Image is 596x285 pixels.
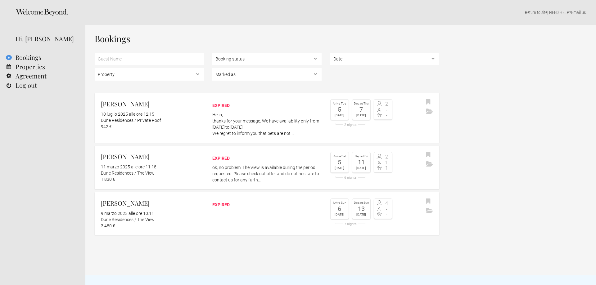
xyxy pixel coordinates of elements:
select: , , [212,53,322,65]
a: [PERSON_NAME] 9 marzo 2025 alle ore 10:11 Dune Residences / The View 3.480 € expired Arrive Sun 6... [95,192,439,235]
div: Arrive Sat [332,154,347,159]
p: ok, no problem! The View is available during the period requested. Please check out offer and do ... [212,164,322,183]
span: 1 [383,160,391,165]
div: expired [212,102,322,109]
div: 5 [332,159,347,165]
div: 7 [354,106,369,113]
div: [DATE] [354,165,369,171]
h2: [PERSON_NAME] [101,152,204,161]
div: [DATE] [332,165,347,171]
span: - [383,212,391,217]
flynt-date-display: 11 marzo 2025 alle ore 11:18 [101,164,156,169]
button: Archive [424,107,435,116]
div: [DATE] [332,212,347,217]
h1: Bookings [95,34,439,43]
div: [DATE] [354,212,369,217]
span: 2 [383,102,391,107]
h2: [PERSON_NAME] [101,99,204,109]
span: - [383,207,391,212]
flynt-notification-badge: 6 [6,55,12,60]
div: expired [212,155,322,161]
a: [PERSON_NAME] 11 marzo 2025 alle ore 11:18 Dune Residences / The View 1.830 € expired ok, no prob... [95,146,439,189]
span: - [383,108,391,113]
span: 2 [383,154,391,159]
div: 2 nights [330,123,371,127]
div: 11 [354,159,369,165]
flynt-date-display: 9 marzo 2025 alle ore 10:11 [101,211,154,216]
div: [DATE] [354,113,369,118]
span: 1 [383,166,391,171]
div: Dune Residences / The View [101,170,204,176]
flynt-currency: 3.480 € [101,223,115,228]
a: Email us [571,10,586,15]
div: [DATE] [332,113,347,118]
h2: [PERSON_NAME] [101,198,204,208]
div: Depart Sun [354,200,369,206]
p: Hello, thanks for your message. We have availability only from [DATE] to [DATE]. We regret to inf... [212,112,322,136]
span: 4 [383,201,391,206]
input: Guest Name [95,53,204,65]
a: Return to site [525,10,547,15]
select: , , , [212,68,322,81]
button: Bookmark [424,98,432,107]
flynt-currency: 1.830 € [101,177,115,182]
div: Dune Residences / The View [101,216,204,223]
div: Depart Thu [354,101,369,106]
p: | NEED HELP? . [95,9,587,16]
div: expired [212,202,322,208]
flynt-currency: 942 € [101,124,112,129]
button: Archive [424,206,435,216]
span: - [383,113,391,118]
button: Archive [424,160,435,169]
div: 6 nights [330,176,371,179]
button: Bookmark [424,150,432,160]
div: 13 [354,206,369,212]
div: 7 nights [330,222,371,226]
div: Hi, [PERSON_NAME] [16,34,76,43]
div: 5 [332,106,347,113]
flynt-date-display: 10 luglio 2025 alle ore 12:15 [101,112,154,117]
div: 6 [332,206,347,212]
a: [PERSON_NAME] 10 luglio 2025 alle ore 12:15 Dune Residences / Private Roof 942 € expired Hello,th... [95,93,439,143]
div: Dune Residences / Private Roof [101,117,204,123]
div: Arrive Sun [332,200,347,206]
button: Bookmark [424,197,432,206]
select: , [330,53,440,65]
div: Depart Fri [354,154,369,159]
div: Arrive Tue [332,101,347,106]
